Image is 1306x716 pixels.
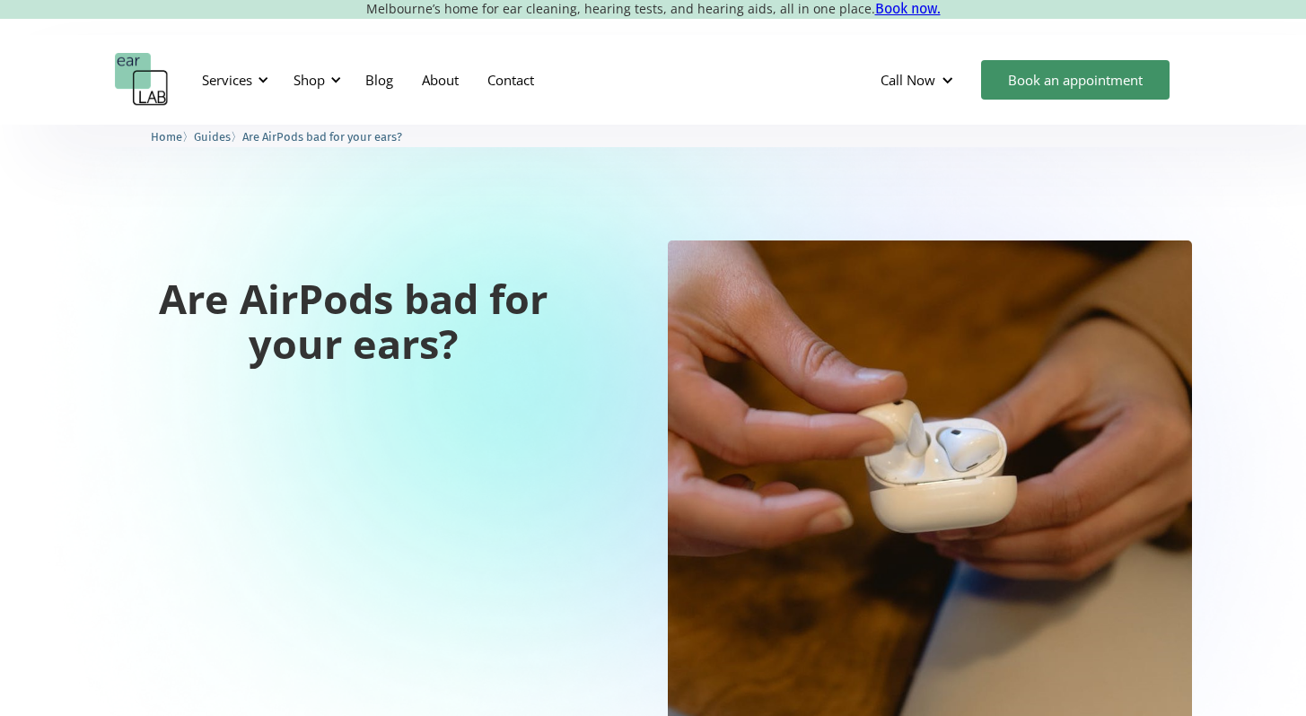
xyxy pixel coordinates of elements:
[151,130,182,144] span: Home
[283,53,346,107] div: Shop
[351,54,408,106] a: Blog
[115,53,169,107] a: home
[866,53,972,107] div: Call Now
[881,71,935,89] div: Call Now
[242,130,402,144] span: Are AirPods bad for your ears?
[242,127,402,144] a: Are AirPods bad for your ears?
[115,276,592,365] h1: Are AirPods bad for your ears?
[194,127,231,144] a: Guides
[151,127,194,146] li: 〉
[294,71,325,89] div: Shop
[202,71,252,89] div: Services
[151,127,182,144] a: Home
[191,53,274,107] div: Services
[981,60,1170,100] a: Book an appointment
[473,54,548,106] a: Contact
[194,127,242,146] li: 〉
[194,130,231,144] span: Guides
[408,54,473,106] a: About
